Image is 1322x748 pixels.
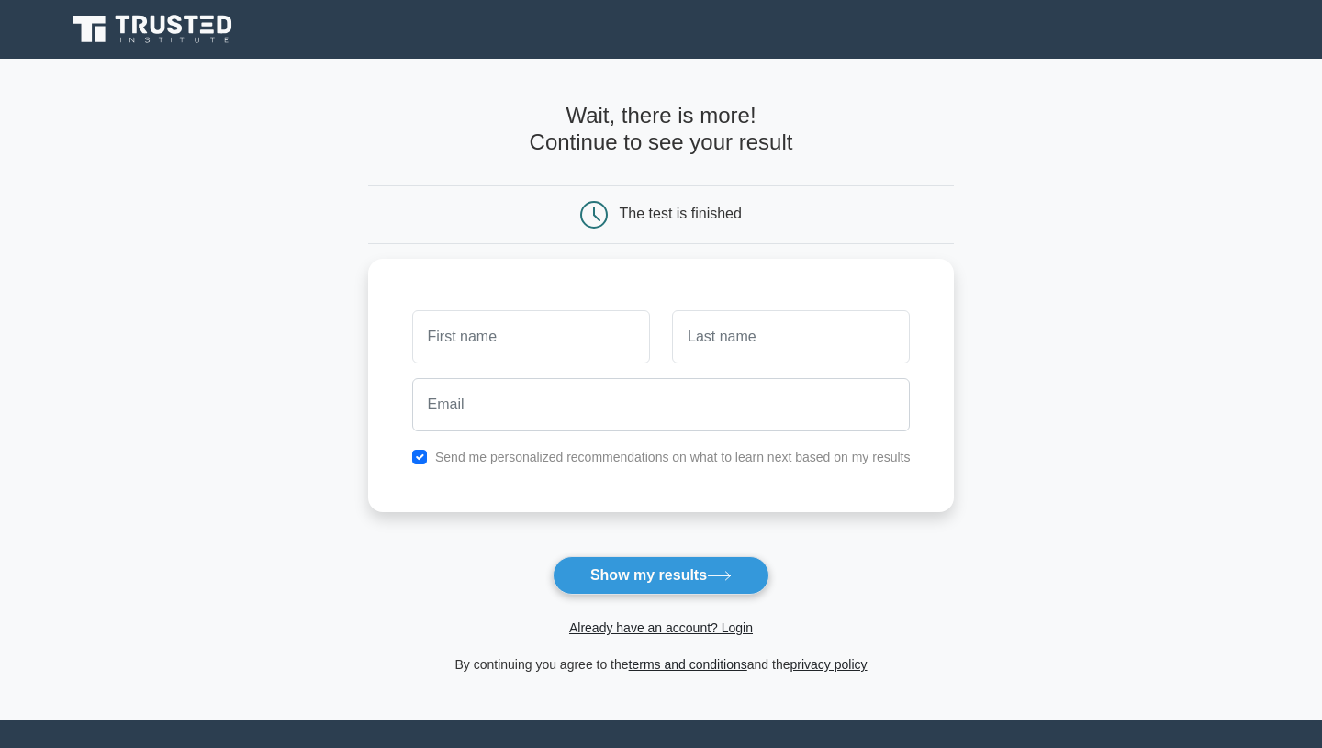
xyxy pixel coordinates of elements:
a: privacy policy [790,657,868,672]
a: Already have an account? Login [569,620,753,635]
a: terms and conditions [629,657,747,672]
input: First name [412,310,650,363]
div: The test is finished [620,206,742,221]
div: By continuing you agree to the and the [357,653,966,675]
label: Send me personalized recommendations on what to learn next based on my results [435,450,911,464]
h4: Wait, there is more! Continue to see your result [368,103,955,156]
input: Last name [672,310,910,363]
input: Email [412,378,911,431]
button: Show my results [553,556,769,595]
